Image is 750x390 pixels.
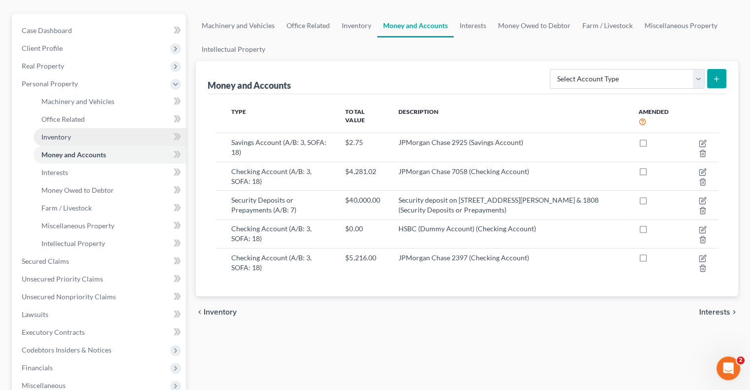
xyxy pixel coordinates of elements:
[41,186,114,194] span: Money Owed to Debtor
[398,224,536,233] span: HSBC (Dummy Account) (Checking Account)
[398,253,529,262] span: JPMorgan Chase 2397 (Checking Account)
[34,93,186,110] a: Machinery and Vehicles
[14,288,186,306] a: Unsecured Nonpriority Claims
[345,224,362,233] span: $0.00
[22,79,78,88] span: Personal Property
[208,79,291,91] div: Money and Accounts
[41,115,85,123] span: Office Related
[345,138,362,146] span: $2.75
[34,217,186,235] a: Miscellaneous Property
[204,308,237,316] span: Inventory
[639,108,669,115] span: Amended
[345,253,376,262] span: $5,216.00
[14,252,186,270] a: Secured Claims
[14,323,186,341] a: Executory Contracts
[22,381,66,390] span: Miscellaneous
[22,26,72,35] span: Case Dashboard
[737,356,745,364] span: 2
[576,14,639,37] a: Farm / Livestock
[454,14,492,37] a: Interests
[345,108,364,124] span: Total Value
[14,22,186,39] a: Case Dashboard
[41,221,114,230] span: Miscellaneous Property
[398,196,599,214] span: Security deposit on [STREET_ADDRESS][PERSON_NAME] & 1808 (Security Deposits or Prepayments)
[196,37,271,61] a: Intellectual Property
[398,108,438,115] span: Description
[34,164,186,181] a: Interests
[639,14,723,37] a: Miscellaneous Property
[699,308,730,316] span: Interests
[336,14,377,37] a: Inventory
[231,108,246,115] span: Type
[41,97,114,106] span: Machinery and Vehicles
[345,167,376,176] span: $4,281.02
[196,308,204,316] i: chevron_left
[231,138,326,156] span: Savings Account (A/B: 3, SOFA: 18)
[196,308,237,316] button: chevron_left Inventory
[41,239,105,248] span: Intellectual Property
[730,308,738,316] i: chevron_right
[14,306,186,323] a: Lawsuits
[398,167,529,176] span: JPMorgan Chase 7058 (Checking Account)
[281,14,336,37] a: Office Related
[716,356,740,380] iframe: Intercom live chat
[231,224,312,243] span: Checking Account (A/B: 3, SOFA: 18)
[22,346,111,354] span: Codebtors Insiders & Notices
[34,110,186,128] a: Office Related
[41,133,71,141] span: Inventory
[22,363,53,372] span: Financials
[22,257,69,265] span: Secured Claims
[22,328,85,336] span: Executory Contracts
[22,292,116,301] span: Unsecured Nonpriority Claims
[231,196,296,214] span: Security Deposits or Prepayments (A/B: 7)
[492,14,576,37] a: Money Owed to Debtor
[377,14,454,37] a: Money and Accounts
[34,146,186,164] a: Money and Accounts
[196,14,281,37] a: Machinery and Vehicles
[22,275,103,283] span: Unsecured Priority Claims
[22,62,64,70] span: Real Property
[22,310,48,319] span: Lawsuits
[41,168,68,177] span: Interests
[398,138,523,146] span: JPMorgan Chase 2925 (Savings Account)
[34,199,186,217] a: Farm / Livestock
[14,270,186,288] a: Unsecured Priority Claims
[699,308,738,316] button: Interests chevron_right
[22,44,63,52] span: Client Profile
[231,167,312,185] span: Checking Account (A/B: 3, SOFA: 18)
[41,204,92,212] span: Farm / Livestock
[34,235,186,252] a: Intellectual Property
[34,181,186,199] a: Money Owed to Debtor
[345,196,380,204] span: $40,000.00
[34,128,186,146] a: Inventory
[41,150,106,159] span: Money and Accounts
[231,253,312,272] span: Checking Account (A/B: 3, SOFA: 18)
